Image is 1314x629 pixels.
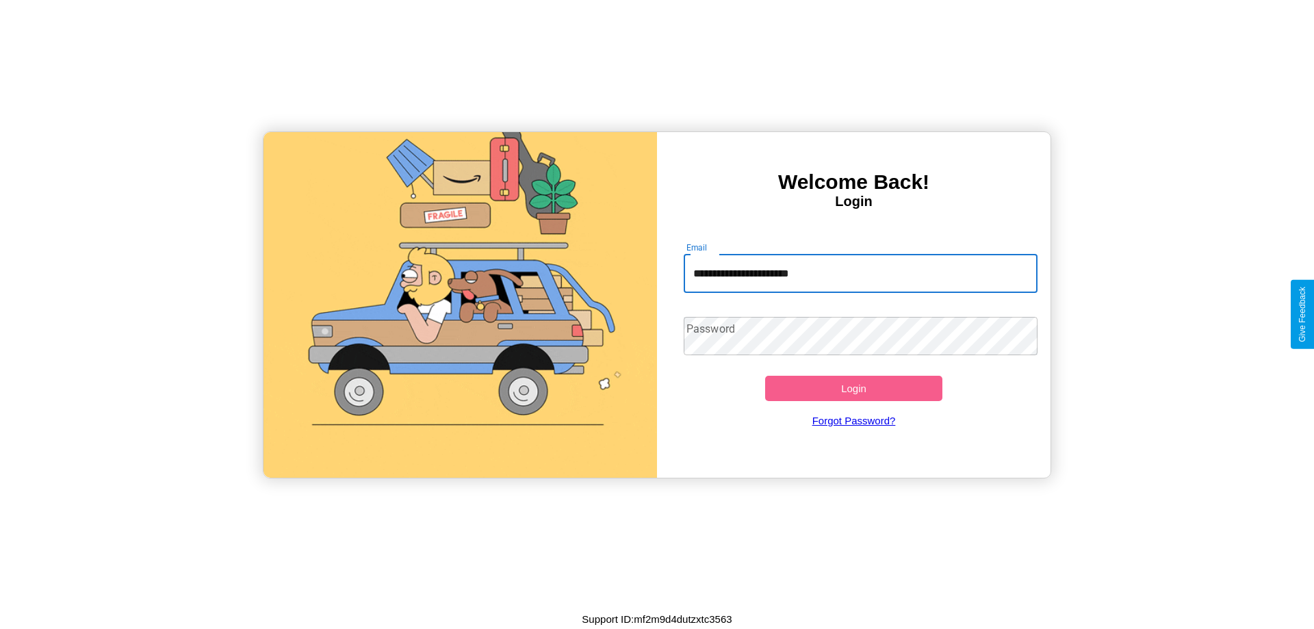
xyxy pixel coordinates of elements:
[765,376,942,401] button: Login
[677,401,1031,440] a: Forgot Password?
[657,170,1051,194] h3: Welcome Back!
[686,242,708,253] label: Email
[1298,287,1307,342] div: Give Feedback
[582,610,732,628] p: Support ID: mf2m9d4dutzxtc3563
[263,132,657,478] img: gif
[657,194,1051,209] h4: Login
